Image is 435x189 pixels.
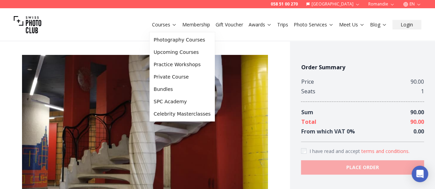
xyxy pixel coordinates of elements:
[370,21,387,28] a: Blog
[151,34,214,46] a: Photography Courses
[301,107,313,117] div: Sum
[301,86,315,96] div: Seats
[216,21,243,28] a: Gift Voucher
[213,20,246,29] button: Gift Voucher
[151,71,214,83] a: Private Course
[367,20,390,29] button: Blog
[410,108,424,116] span: 90.00
[301,117,316,127] div: Total
[336,20,367,29] button: Meet Us
[182,21,210,28] a: Membership
[301,148,306,154] input: Accept terms
[249,21,272,28] a: Awards
[246,20,274,29] button: Awards
[301,160,424,175] button: PLACE ORDER
[151,108,214,120] a: Celebrity Masterclasses
[361,148,409,155] button: Accept termsI have read and accept
[392,20,421,29] button: Login
[14,11,41,38] img: Swiss photo club
[149,20,180,29] button: Courses
[421,86,424,96] div: 1
[301,127,355,136] div: From which VAT 0 %
[151,95,214,108] a: SPC Academy
[411,77,424,86] div: 90.00
[274,20,291,29] button: Trips
[151,58,214,71] a: Practice Workshops
[412,166,428,182] div: Open Intercom Messenger
[180,20,213,29] button: Membership
[301,63,424,71] h4: Order Summary
[291,20,336,29] button: Photo Services
[151,83,214,95] a: Bundles
[413,128,424,135] span: 0.00
[346,164,379,171] b: PLACE ORDER
[339,21,365,28] a: Meet Us
[309,148,361,154] span: I have read and accept
[271,1,298,7] a: 058 51 00 270
[301,77,314,86] div: Price
[294,21,334,28] a: Photo Services
[152,21,177,28] a: Courses
[410,118,424,126] span: 90.00
[151,46,214,58] a: Upcoming Courses
[277,21,288,28] a: Trips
